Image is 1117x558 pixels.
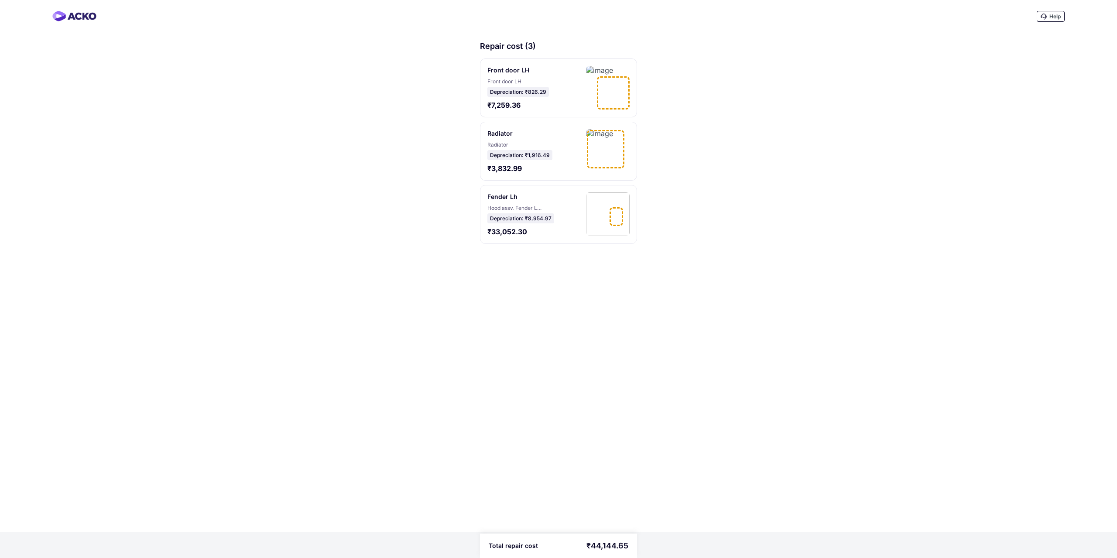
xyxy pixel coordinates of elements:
div: Depreciation: ₹8,954.97 [487,213,554,223]
div: Radiator [487,129,513,138]
div: Fender Lh [487,192,517,201]
div: ₹7,259.36 [487,100,531,110]
div: ₹44,144.65 [586,541,628,551]
div: Depreciation: ₹826.29 [487,87,549,97]
div: ₹33,052.30 [487,227,531,236]
img: image [586,129,613,138]
div: Depreciation: ₹1,916.49 [487,150,552,160]
img: horizontal-gradient.png [52,11,96,21]
div: Hood assy, Fender Lh, Front grill upper, Bumper Front, Headlamp LH, Bumper Bracket, Apron Front L... [487,205,544,210]
div: Front door LH [487,66,529,75]
div: Repair cost (3) [480,41,637,51]
div: Front door LH [487,78,544,83]
div: Total repair cost [489,541,538,551]
div: ₹3,832.99 [487,164,531,173]
div: Radiator [487,141,544,147]
img: image [586,66,613,75]
img: image [586,192,630,236]
span: Help [1049,13,1061,20]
